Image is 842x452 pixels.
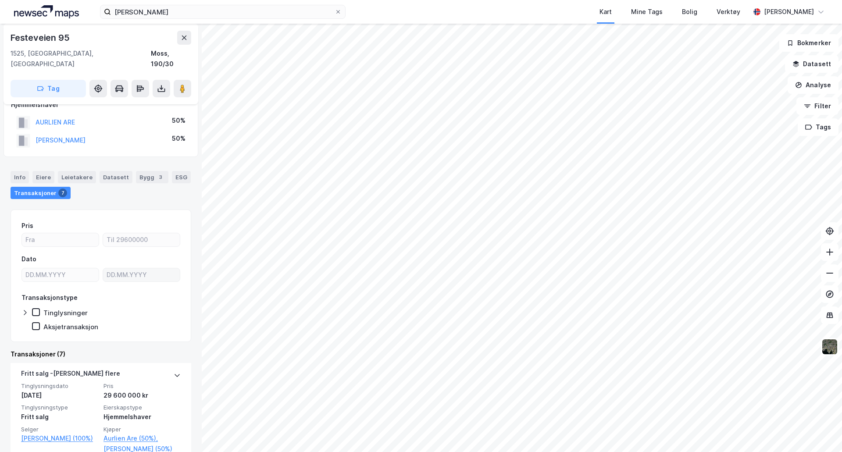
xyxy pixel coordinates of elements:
div: Bolig [682,7,697,17]
div: 3 [156,173,165,182]
div: Transaksjoner (7) [11,349,191,359]
div: Leietakere [58,171,96,183]
span: Eierskapstype [103,404,181,411]
input: Fra [22,233,99,246]
button: Bokmerker [779,34,838,52]
div: Fritt salg [21,412,98,422]
div: Aksjetransaksjon [43,323,98,331]
div: Hjemmelshaver [11,100,191,110]
div: 29 600 000 kr [103,390,181,401]
div: Festeveien 95 [11,31,71,45]
div: Hjemmelshaver [103,412,181,422]
img: logo.a4113a55bc3d86da70a041830d287a7e.svg [14,5,79,18]
button: Tag [11,80,86,97]
button: Analyse [788,76,838,94]
div: Eiere [32,171,54,183]
div: Dato [21,254,36,264]
button: Tags [798,118,838,136]
input: DD.MM.YYYY [22,268,99,281]
span: Pris [103,382,181,390]
button: Datasett [785,55,838,73]
div: Fritt salg - [PERSON_NAME] flere [21,368,120,382]
a: [PERSON_NAME] (100%) [21,433,98,444]
div: Kart [599,7,612,17]
div: Kontrollprogram for chat [798,410,842,452]
div: Transaksjonstype [21,292,78,303]
div: [PERSON_NAME] [764,7,814,17]
div: 7 [58,189,67,197]
div: Info [11,171,29,183]
div: Pris [21,221,33,231]
div: Moss, 190/30 [151,48,191,69]
div: [DATE] [21,390,98,401]
a: Aurlien Are (50%), [103,433,181,444]
span: Selger [21,426,98,433]
div: 1525, [GEOGRAPHIC_DATA], [GEOGRAPHIC_DATA] [11,48,151,69]
input: DD.MM.YYYY [103,268,180,281]
div: Datasett [100,171,132,183]
img: 9k= [821,338,838,355]
iframe: Chat Widget [798,410,842,452]
div: Mine Tags [631,7,663,17]
div: 50% [172,133,186,144]
div: 50% [172,115,186,126]
input: Til 29600000 [103,233,180,246]
span: Tinglysningstype [21,404,98,411]
div: Transaksjoner [11,187,71,199]
div: Tinglysninger [43,309,88,317]
div: Bygg [136,171,168,183]
div: Verktøy [717,7,740,17]
input: Søk på adresse, matrikkel, gårdeiere, leietakere eller personer [111,5,335,18]
button: Filter [796,97,838,115]
span: Kjøper [103,426,181,433]
div: ESG [172,171,191,183]
span: Tinglysningsdato [21,382,98,390]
